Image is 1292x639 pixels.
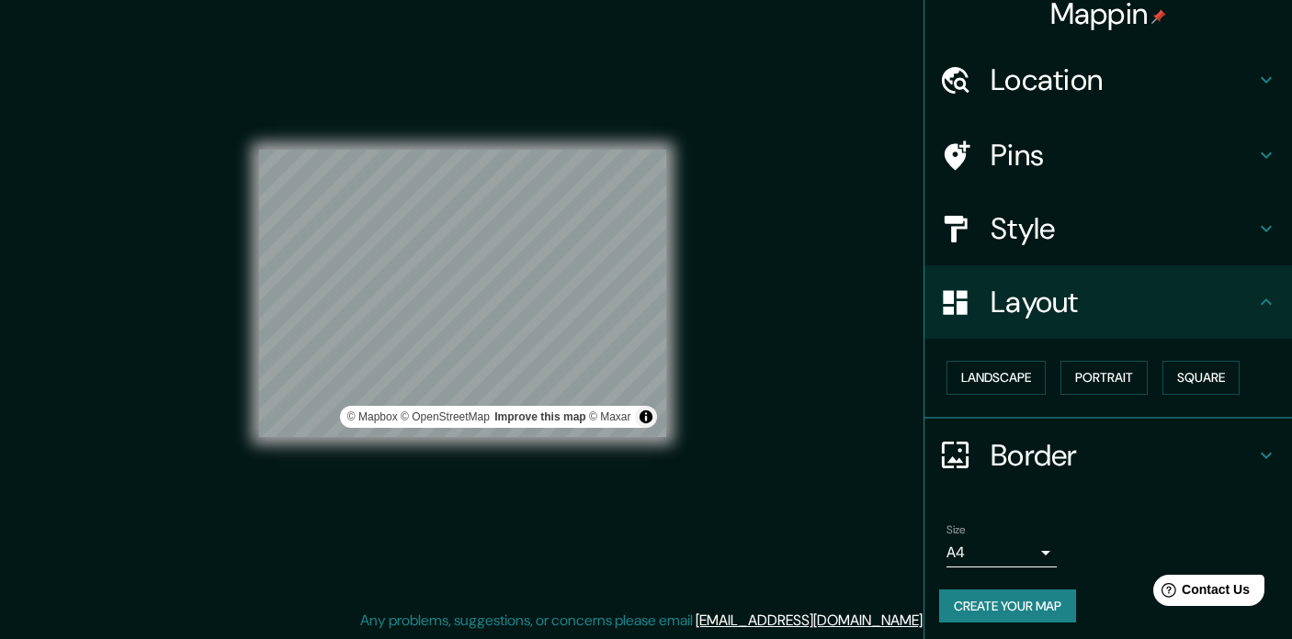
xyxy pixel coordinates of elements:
p: Any problems, suggestions, or concerns please email . [360,610,925,632]
h4: Location [991,62,1255,98]
canvas: Map [259,150,666,437]
button: Toggle attribution [635,406,657,428]
div: Pins [924,118,1292,192]
h4: Border [991,437,1255,474]
button: Portrait [1060,361,1148,395]
a: Maxar [589,410,631,423]
label: Size [946,521,966,537]
a: Mapbox [347,410,398,423]
h4: Pins [991,137,1255,174]
div: Border [924,419,1292,492]
div: Style [924,192,1292,265]
img: pin-icon.png [1151,9,1166,24]
div: Layout [924,265,1292,339]
iframe: Help widget launcher [1128,567,1272,619]
h4: Layout [991,284,1255,320]
a: OpenStreetMap [401,410,490,423]
button: Create your map [939,589,1076,623]
h4: Style [991,210,1255,247]
div: A4 [946,538,1057,567]
button: Square [1162,361,1240,395]
a: [EMAIL_ADDRESS][DOMAIN_NAME] [696,611,923,630]
a: Map feedback [494,410,585,423]
div: Location [924,43,1292,117]
button: Landscape [946,361,1046,395]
